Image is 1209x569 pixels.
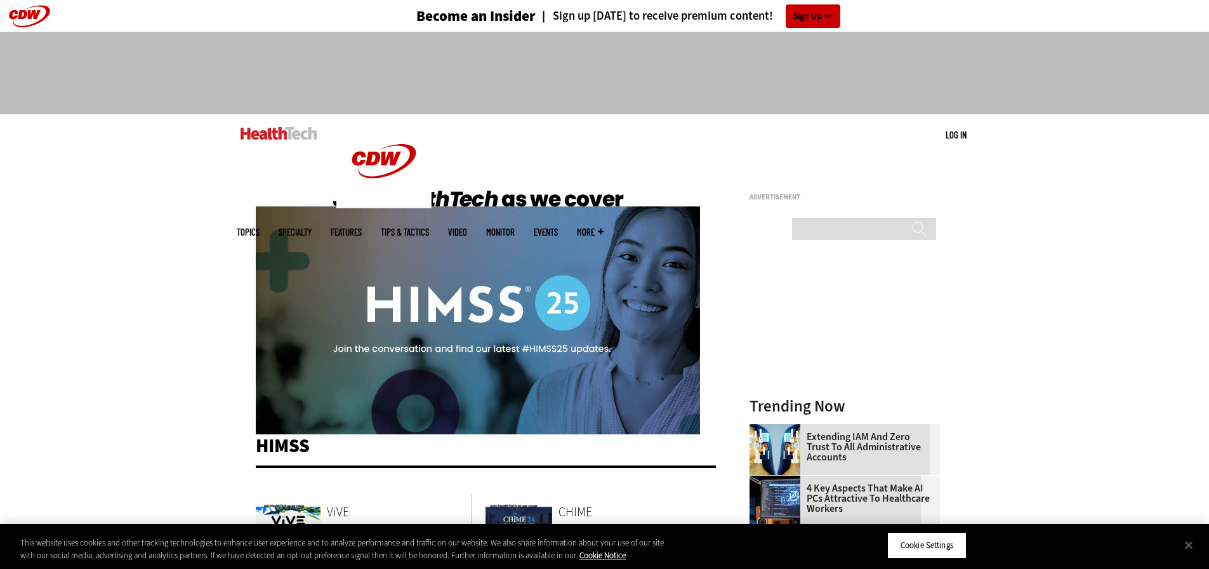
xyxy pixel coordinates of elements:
span: Specialty [279,227,312,237]
a: Sign up [DATE] to receive premium content! [536,10,773,22]
a: Sign Up [786,4,840,28]
span: CHIME [558,504,592,521]
a: Become an Insider [369,9,536,23]
button: Cookie Settings [887,532,967,559]
img: HIMSS25 [256,184,700,434]
a: Extending IAM and Zero Trust to All Administrative Accounts [750,432,932,462]
a: 4 Key Aspects That Make AI PCs Attractive to Healthcare Workers [750,483,932,514]
img: ViVE 2025 [256,493,320,540]
a: Features [331,227,362,237]
a: Log in [946,129,967,140]
a: Events [534,227,558,237]
a: ViVE [327,493,472,532]
img: Home [241,127,317,140]
a: CHIME [558,493,707,532]
img: Desktop monitor with brain AI concept [750,476,800,526]
h3: Become an Insider [416,9,536,23]
h3: Trending Now [750,398,940,414]
a: MonITor [486,227,515,237]
span: Topics [237,227,260,237]
div: This website uses cookies and other tracking technologies to enhance user experience and to analy... [20,537,665,561]
a: CDW [336,198,432,211]
a: Desktop monitor with brain AI concept [750,476,807,486]
iframe: advertisement [374,44,836,102]
img: Home [336,114,432,208]
a: Tips & Tactics [381,227,429,237]
a: Video [448,227,467,237]
button: Close [1175,531,1203,559]
a: abstract image of woman with pixelated face [750,424,807,434]
a: HIMSS [256,433,310,459]
img: abstract image of woman with pixelated face [750,424,800,475]
a: ViVE 2025 [256,493,320,542]
iframe: advertisement [750,206,940,365]
span: More [577,227,604,237]
span: ViVE [327,504,349,521]
div: User menu [946,128,967,142]
a: More information about your privacy [579,550,626,561]
a: CHIME24 [486,493,552,543]
a: HIMSS25 [256,424,700,438]
img: CHIME24 [486,493,552,541]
